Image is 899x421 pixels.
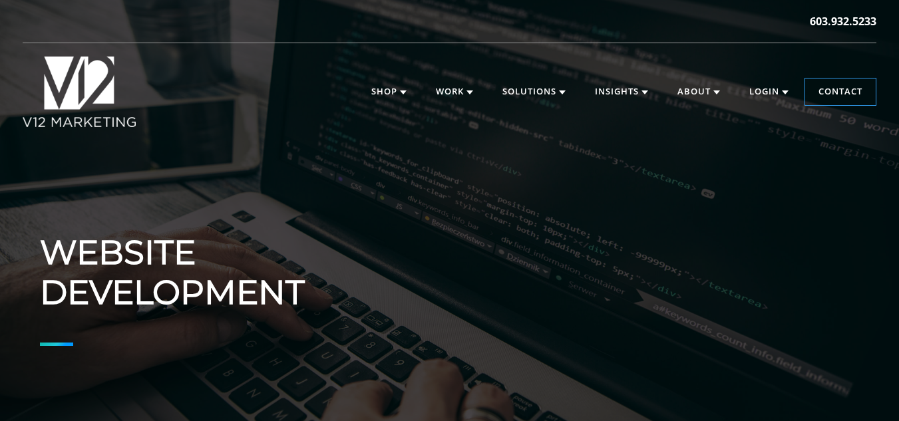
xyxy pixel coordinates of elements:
a: Work [423,78,486,105]
h1: Website Development [40,233,409,313]
a: Shop [358,78,420,105]
img: V12 MARKETING Logo New Hampshire Marketing Agency [23,57,136,127]
iframe: Website Development Services | V12 Marketing [457,166,826,373]
a: About [664,78,733,105]
a: Login [736,78,802,105]
a: 603.932.5233 [810,13,876,29]
a: Insights [582,78,661,105]
a: Contact [805,78,876,105]
a: Solutions [489,78,579,105]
